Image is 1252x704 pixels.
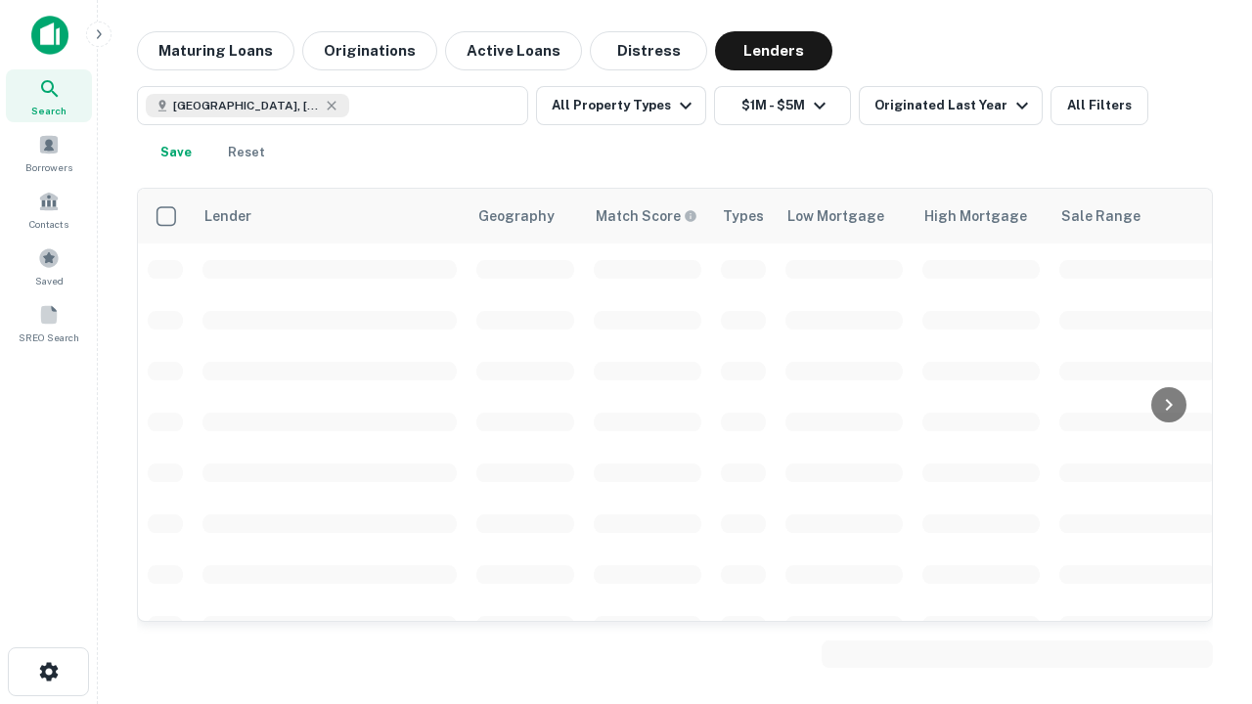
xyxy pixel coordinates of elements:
div: Low Mortgage [787,204,884,228]
button: Lenders [715,31,832,70]
button: Maturing Loans [137,31,294,70]
div: Originated Last Year [874,94,1034,117]
span: Search [31,103,67,118]
a: Contacts [6,183,92,236]
iframe: Chat Widget [1154,485,1252,579]
th: Types [711,189,776,243]
div: Capitalize uses an advanced AI algorithm to match your search with the best lender. The match sco... [596,205,697,227]
span: SREO Search [19,330,79,345]
button: All Filters [1051,86,1148,125]
button: Originated Last Year [859,86,1043,125]
a: SREO Search [6,296,92,349]
h6: Match Score [596,205,693,227]
th: Capitalize uses an advanced AI algorithm to match your search with the best lender. The match sco... [584,189,711,243]
button: Reset [215,133,278,172]
div: Types [723,204,764,228]
div: High Mortgage [924,204,1027,228]
img: capitalize-icon.png [31,16,68,55]
span: Borrowers [25,159,72,175]
th: High Mortgage [913,189,1050,243]
div: Lender [204,204,251,228]
button: Originations [302,31,437,70]
div: Sale Range [1061,204,1140,228]
span: Contacts [29,216,68,232]
button: $1M - $5M [714,86,851,125]
button: Active Loans [445,31,582,70]
a: Search [6,69,92,122]
th: Low Mortgage [776,189,913,243]
th: Sale Range [1050,189,1226,243]
button: Distress [590,31,707,70]
div: Geography [478,204,555,228]
button: [GEOGRAPHIC_DATA], [GEOGRAPHIC_DATA], [GEOGRAPHIC_DATA] [137,86,528,125]
button: All Property Types [536,86,706,125]
th: Geography [467,189,584,243]
th: Lender [193,189,467,243]
span: [GEOGRAPHIC_DATA], [GEOGRAPHIC_DATA], [GEOGRAPHIC_DATA] [173,97,320,114]
button: Save your search to get updates of matches that match your search criteria. [145,133,207,172]
a: Saved [6,240,92,292]
a: Borrowers [6,126,92,179]
span: Saved [35,273,64,288]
